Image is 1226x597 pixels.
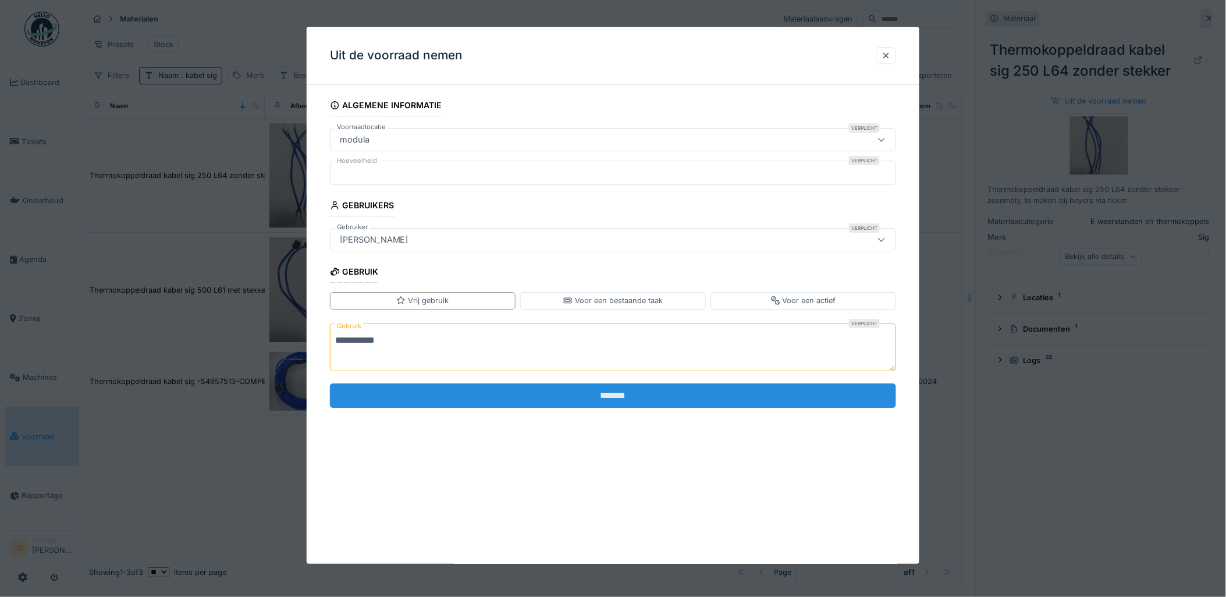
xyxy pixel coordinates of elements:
[563,295,663,306] div: Voor een bestaande taak
[330,197,395,216] div: Gebruikers
[335,222,370,232] label: Gebruiker
[396,295,449,306] div: Vrij gebruik
[849,123,880,133] div: Verplicht
[335,133,374,146] div: modula
[330,48,463,63] h3: Uit de voorraad nemen
[330,97,442,116] div: Algemene informatie
[335,156,379,166] label: Hoeveelheid
[771,295,836,306] div: Voor een actief
[335,122,388,132] label: Voorraadlocatie
[849,223,880,233] div: Verplicht
[335,233,413,246] div: [PERSON_NAME]
[335,319,364,333] label: Gebruik
[849,319,880,328] div: Verplicht
[330,263,379,283] div: Gebruik
[849,156,880,165] div: Verplicht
